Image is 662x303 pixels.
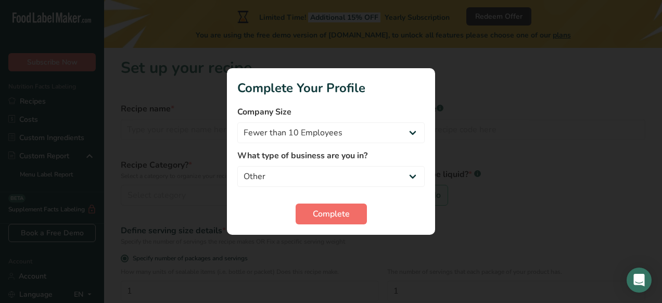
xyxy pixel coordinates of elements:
[237,149,425,162] label: What type of business are you in?
[313,208,350,220] span: Complete
[237,79,425,97] h1: Complete Your Profile
[237,106,425,118] label: Company Size
[627,268,652,293] div: Open Intercom Messenger
[296,204,367,224] button: Complete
